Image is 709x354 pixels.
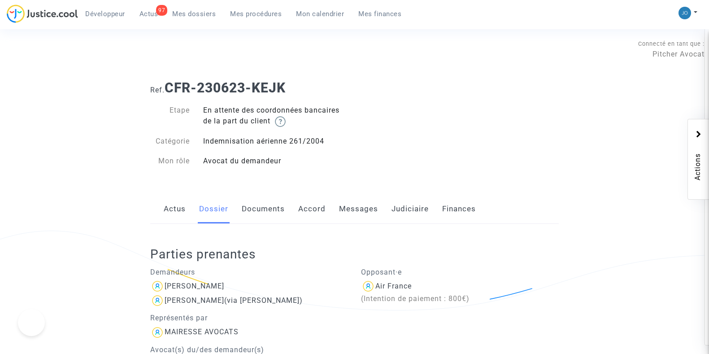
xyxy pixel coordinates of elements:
p: Opposant·e [361,267,559,278]
img: icon-user.svg [361,279,375,293]
div: [PERSON_NAME] [165,282,224,290]
a: Dossier [199,194,228,224]
span: Connecté en tant que : [638,40,705,47]
img: icon-user.svg [150,293,165,308]
iframe: Help Scout Beacon - Open [18,309,45,336]
div: Avocat du demandeur [196,156,355,166]
span: Actions [692,128,703,195]
span: Mon calendrier [296,10,344,18]
img: 45a793c8596a0d21866ab9c5374b5e4b [679,7,691,19]
a: Documents [242,194,285,224]
span: Actus [139,10,158,18]
img: jc-logo.svg [7,4,78,23]
div: Mon rôle [144,156,196,166]
span: Mes dossiers [172,10,216,18]
div: [PERSON_NAME] [165,296,224,305]
h2: Parties prenantes [150,246,565,262]
img: help.svg [275,116,286,127]
a: Mes dossiers [165,7,223,21]
span: (Intention de paiement : 800€) [361,294,470,303]
div: Catégorie [144,136,196,147]
div: Indemnisation aérienne 261/2004 [196,136,355,147]
div: MAIRESSE AVOCATS [165,328,239,336]
b: CFR-230623-KEJK [165,80,286,96]
a: Mes finances [351,7,409,21]
a: Judiciaire [391,194,429,224]
a: Messages [339,194,378,224]
div: En attente des coordonnées bancaires de la part du client [196,105,355,127]
a: Développeur [78,7,132,21]
a: Mes procédures [223,7,289,21]
img: icon-user.svg [150,279,165,293]
span: (via [PERSON_NAME]) [224,296,303,305]
a: 97Actus [132,7,165,21]
div: 97 [156,5,167,16]
a: Finances [442,194,476,224]
div: Etape [144,105,196,127]
span: Développeur [85,10,125,18]
a: Actus [164,194,186,224]
div: Air France [375,282,412,290]
span: Mes finances [358,10,401,18]
p: Demandeurs [150,267,348,278]
a: Mon calendrier [289,7,351,21]
img: icon-user.svg [150,325,165,340]
a: Accord [298,194,326,224]
span: Mes procédures [230,10,282,18]
p: Représentés par [150,312,348,323]
span: Ref. [150,86,165,94]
